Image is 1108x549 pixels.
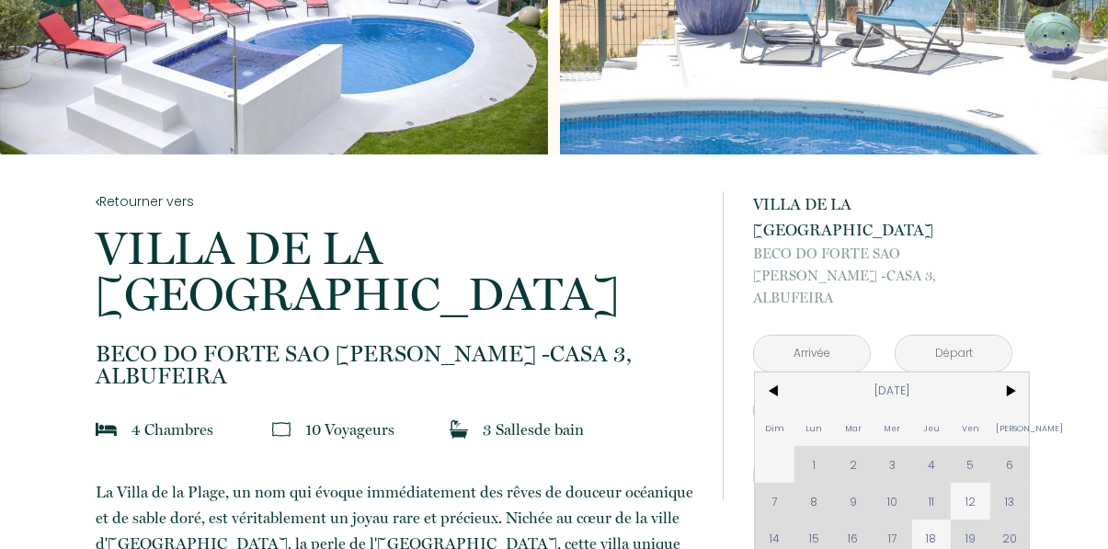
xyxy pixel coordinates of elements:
[755,409,794,446] span: Dim
[873,409,912,446] span: Mer
[951,409,990,446] span: Ven
[483,417,584,442] p: 3 Salle de bain
[272,420,291,439] img: guests
[754,336,870,372] input: Arrivée
[131,417,213,442] p: 4 Chambre
[896,336,1011,372] input: Départ
[794,409,834,446] span: Lun
[990,372,1030,409] span: >
[990,409,1030,446] span: [PERSON_NAME]
[833,409,873,446] span: Mar
[96,191,699,212] a: Retourner vers
[305,417,394,442] p: 10 Voyageur
[96,225,699,317] p: VILLA DE LA [GEOGRAPHIC_DATA]
[96,343,699,387] p: ALBUFEIRA
[753,243,1012,287] span: BECO DO FORTE SAO [PERSON_NAME] -CASA 3,
[755,372,794,409] span: <
[753,451,1012,500] button: Contacter
[912,409,952,446] span: Jeu
[753,243,1012,309] p: ALBUFEIRA
[207,420,213,439] span: s
[528,420,534,439] span: s
[753,191,1012,243] p: VILLA DE LA [GEOGRAPHIC_DATA]
[96,343,699,365] span: BECO DO FORTE SAO [PERSON_NAME] -CASA 3,
[794,372,990,409] span: [DATE]
[951,483,990,520] span: 12
[388,420,394,439] span: s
